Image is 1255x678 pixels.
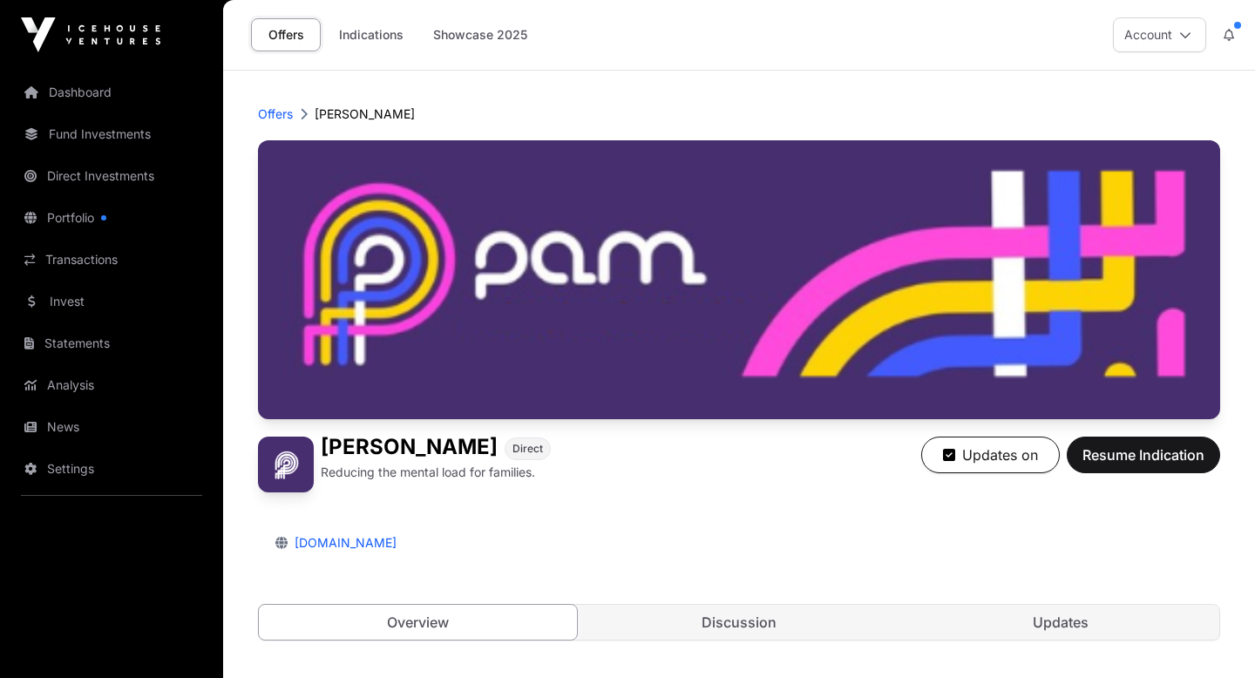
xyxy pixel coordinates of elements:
[1168,594,1255,678] iframe: Chat Widget
[14,115,209,153] a: Fund Investments
[328,18,415,51] a: Indications
[258,437,314,492] img: PAM
[258,140,1220,419] img: PAM
[14,241,209,279] a: Transactions
[14,366,209,404] a: Analysis
[14,157,209,195] a: Direct Investments
[14,199,209,237] a: Portfolio
[1067,454,1220,471] a: Resume Indication
[512,442,543,456] span: Direct
[14,450,209,488] a: Settings
[258,105,293,123] a: Offers
[251,18,321,51] a: Offers
[315,105,415,123] p: [PERSON_NAME]
[14,324,209,363] a: Statements
[921,437,1060,473] button: Updates on
[580,605,899,640] a: Discussion
[321,437,498,460] h1: [PERSON_NAME]
[422,18,539,51] a: Showcase 2025
[21,17,160,52] img: Icehouse Ventures Logo
[1082,444,1204,465] span: Resume Indication
[321,464,535,481] p: Reducing the mental load for families.
[14,408,209,446] a: News
[1067,437,1220,473] button: Resume Indication
[259,605,1219,640] nav: Tabs
[258,604,578,641] a: Overview
[14,73,209,112] a: Dashboard
[901,605,1219,640] a: Updates
[14,282,209,321] a: Invest
[288,535,397,550] a: [DOMAIN_NAME]
[1113,17,1206,52] button: Account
